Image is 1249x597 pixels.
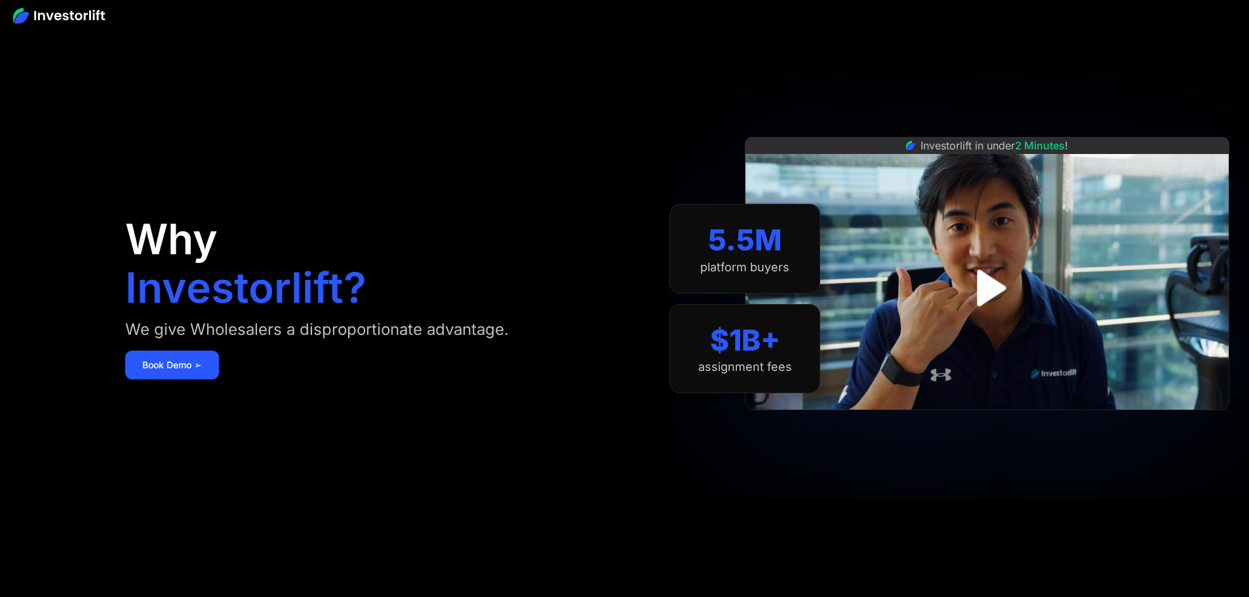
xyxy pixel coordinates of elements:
iframe: Customer reviews powered by Trustpilot [889,417,1086,433]
a: open lightbox [958,259,1016,317]
div: 5.5M [708,223,782,258]
div: $1B+ [710,323,780,358]
div: Investorlift in under ! [921,138,1068,153]
div: platform buyers [700,260,789,275]
span: 2 Minutes [1015,139,1065,152]
h1: Why [125,218,218,260]
div: We give Wholesalers a disproportionate advantage. [125,319,509,340]
h1: Investorlift? [125,267,367,309]
a: Book Demo ➢ [125,351,219,379]
div: assignment fees [698,360,792,374]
